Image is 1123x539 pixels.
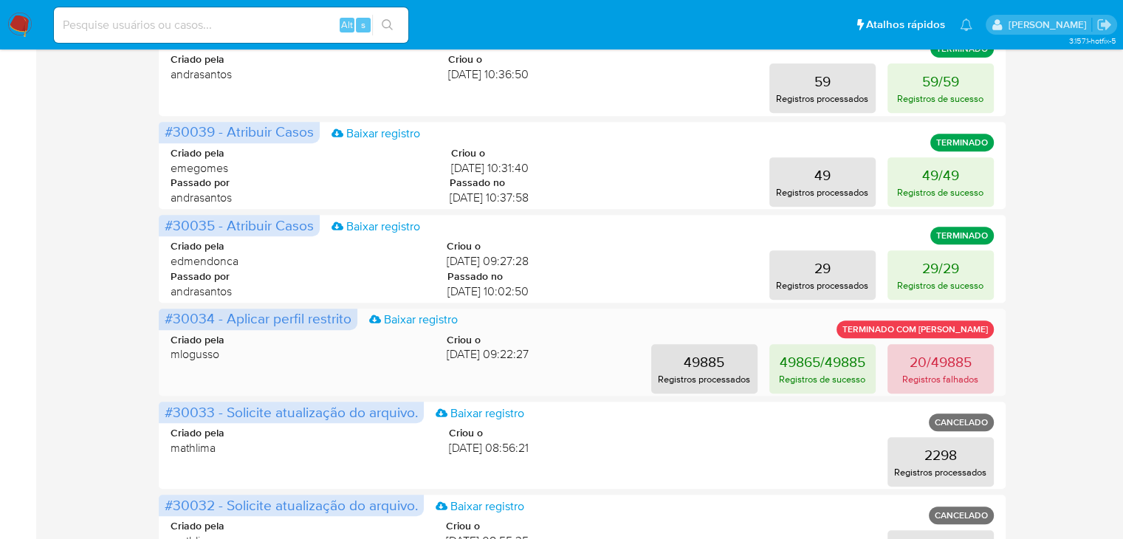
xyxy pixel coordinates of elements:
[1068,35,1116,47] span: 3.157.1-hotfix-5
[341,18,353,32] span: Alt
[1096,17,1112,32] a: Sair
[54,16,408,35] input: Pesquise usuários ou casos...
[1008,18,1091,32] p: matias.logusso@mercadopago.com.br
[960,18,972,31] a: Notificações
[361,18,365,32] span: s
[866,17,945,32] span: Atalhos rápidos
[372,15,402,35] button: search-icon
